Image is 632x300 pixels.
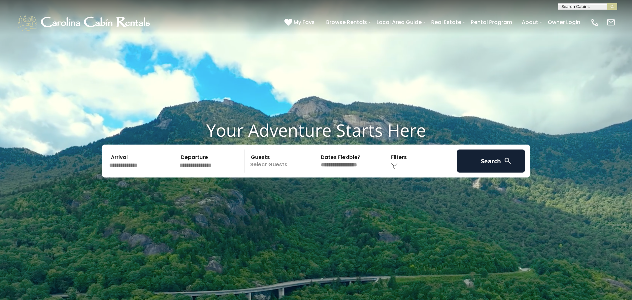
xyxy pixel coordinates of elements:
[5,120,627,140] h1: Your Adventure Starts Here
[284,18,316,27] a: My Favs
[428,16,464,28] a: Real Estate
[16,13,153,32] img: White-1-1-2.png
[294,18,315,26] span: My Favs
[323,16,370,28] a: Browse Rentals
[457,150,525,173] button: Search
[606,18,616,27] img: mail-regular-white.png
[590,18,599,27] img: phone-regular-white.png
[373,16,425,28] a: Local Area Guide
[518,16,541,28] a: About
[504,157,512,165] img: search-regular-white.png
[247,150,315,173] p: Select Guests
[544,16,584,28] a: Owner Login
[391,163,398,169] img: filter--v1.png
[467,16,515,28] a: Rental Program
